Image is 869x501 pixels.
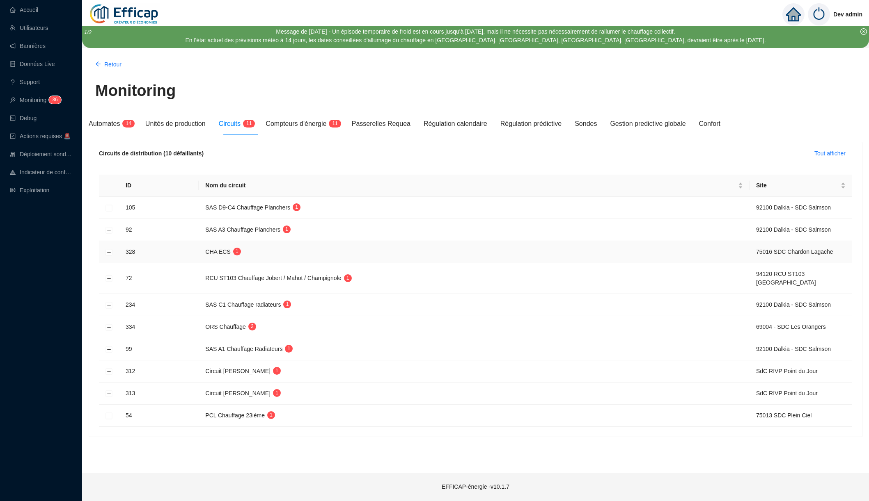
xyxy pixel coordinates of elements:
[49,96,61,104] sup: 36
[273,389,281,397] sup: 1
[119,175,199,197] th: ID
[119,294,199,316] td: 234
[756,323,826,330] span: 69004 - SDC Les Orangers
[119,338,199,360] td: 99
[205,323,246,330] span: ORS Chauffage
[500,119,562,129] div: Régulation prédictive
[106,346,112,353] button: Développer la ligne
[219,120,241,127] span: Circuits
[233,248,241,255] sup: 1
[293,203,300,211] sup: 1
[10,151,72,157] a: clusterDéploiement sondes
[344,274,352,282] sup: 1
[106,412,112,419] button: Développer la ligne
[84,29,92,35] i: 1 / 2
[756,181,839,190] span: Site
[285,226,288,232] span: 1
[106,302,112,308] button: Développer la ligne
[756,390,818,396] span: SdC RIVP Point du Jour
[756,301,831,308] span: 92100 Dalkia - SDC Salmson
[205,275,341,281] span: RCU ST103 Chauffage Jobert / Mahot / Champignole
[251,323,254,329] span: 2
[10,43,46,49] a: notificationBannières
[119,241,199,263] td: 328
[55,97,58,102] span: 6
[249,121,252,126] span: 1
[283,301,291,308] sup: 1
[346,275,349,281] span: 1
[699,119,720,129] div: Confort
[575,119,597,129] div: Sondes
[119,360,199,383] td: 312
[10,61,55,67] a: databaseDonnées Live
[756,226,831,233] span: 92100 Dalkia - SDC Salmson
[106,249,112,255] button: Développer la ligne
[95,61,101,67] span: arrow-left
[106,205,112,211] button: Développer la ligne
[756,271,816,286] span: 94120 RCU ST103 [GEOGRAPHIC_DATA]
[248,323,256,330] sup: 2
[808,3,830,25] img: power
[106,390,112,397] button: Développer la ligne
[10,79,40,85] a: questionSupport
[266,120,326,127] span: Compteurs d'énergie
[243,120,255,128] sup: 11
[610,119,686,129] div: Gestion predictive globale
[20,133,71,139] span: Actions requises 🚨
[205,368,271,374] span: Circuit [PERSON_NAME]
[205,204,290,211] span: SAS D9-C4 Chauffage Planchers
[267,411,275,419] sup: 1
[10,7,38,13] a: homeAccueil
[199,175,750,197] th: Nom du circuit
[104,60,122,69] span: Retour
[205,301,281,308] span: SAS C1 Chauffage radiateurs
[756,248,833,255] span: 75016 SDC Chardon Lagache
[106,276,112,282] button: Développer la ligne
[205,248,230,255] span: CHA ECS
[205,226,280,233] span: SAS A3 Chauffage Planchers
[246,121,249,126] span: 1
[756,368,818,374] span: SdC RIVP Point du Jour
[808,147,852,160] button: Tout afficher
[185,27,766,36] div: Message de [DATE] - Un épisode temporaire de froid est en cours jusqu'à [DATE], mais il ne nécess...
[10,25,48,31] a: teamUtilisateurs
[119,263,199,294] td: 72
[814,149,846,158] span: Tout afficher
[10,133,16,139] span: check-square
[119,197,199,219] td: 105
[10,97,59,103] a: monitorMonitoring36
[270,412,273,418] span: 1
[145,120,206,127] span: Unités de production
[424,119,487,129] div: Régulation calendaire
[750,175,852,197] th: Site
[295,204,298,210] span: 1
[275,368,278,373] span: 1
[89,58,128,71] button: Retour
[106,368,112,375] button: Développer la ligne
[286,301,289,307] span: 1
[335,121,338,126] span: 1
[786,7,801,22] span: home
[52,97,55,102] span: 3
[329,120,341,128] sup: 11
[756,412,812,419] span: 75013 SDC Plein Ciel
[205,412,265,419] span: PCL Chauffage 23ième
[275,390,278,396] span: 1
[236,248,238,254] span: 1
[442,483,509,490] span: EFFICAP-énergie - v10.1.7
[10,169,72,175] a: heat-mapIndicateur de confort
[10,115,37,121] a: codeDebug
[119,383,199,405] td: 313
[205,390,271,396] span: Circuit [PERSON_NAME]
[10,187,49,194] a: slidersExploitation
[95,82,176,100] h1: Monitoring
[126,121,128,126] span: 1
[106,324,112,330] button: Développer la ligne
[119,219,199,241] td: 92
[185,36,766,45] div: En l'état actuel des prévisions météo à 14 jours, les dates conseillées d'allumage du chauffage e...
[205,346,282,352] span: SAS A1 Chauffage Radiateurs
[860,28,867,35] span: close-circle
[205,181,736,190] span: Nom du circuit
[352,120,410,127] span: Passerelles Requea
[283,225,291,233] sup: 1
